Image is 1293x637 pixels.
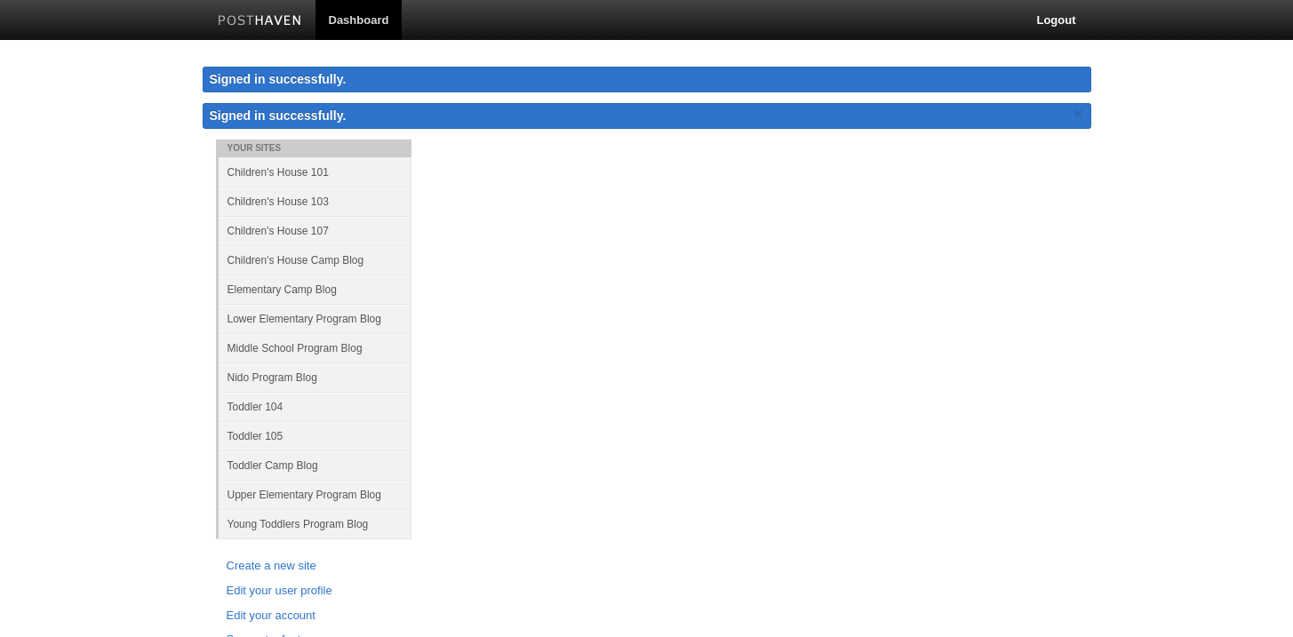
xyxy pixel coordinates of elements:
a: Toddler Camp Blog [219,450,411,480]
a: Toddler 104 [219,392,411,421]
a: Lower Elementary Program Blog [219,304,411,333]
a: Middle School Program Blog [219,333,411,362]
a: Edit your account [227,607,401,625]
a: Toddler 105 [219,421,411,450]
a: Edit your user profile [227,582,401,601]
a: Elementary Camp Blog [219,275,411,304]
a: Children's House 107 [219,216,411,245]
a: Young Toddlers Program Blog [219,509,411,538]
li: Your Sites [216,139,411,157]
a: Children's House Camp Blog [219,245,411,275]
a: Nido Program Blog [219,362,411,392]
a: Children's House 103 [219,187,411,216]
img: Posthaven-bar [218,15,302,28]
a: × [1071,103,1087,125]
a: Create a new site [227,557,401,576]
a: Upper Elementary Program Blog [219,480,411,509]
div: Signed in successfully. [203,67,1091,92]
a: Children's House 101 [219,157,411,187]
span: Signed in successfully. [210,108,347,123]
